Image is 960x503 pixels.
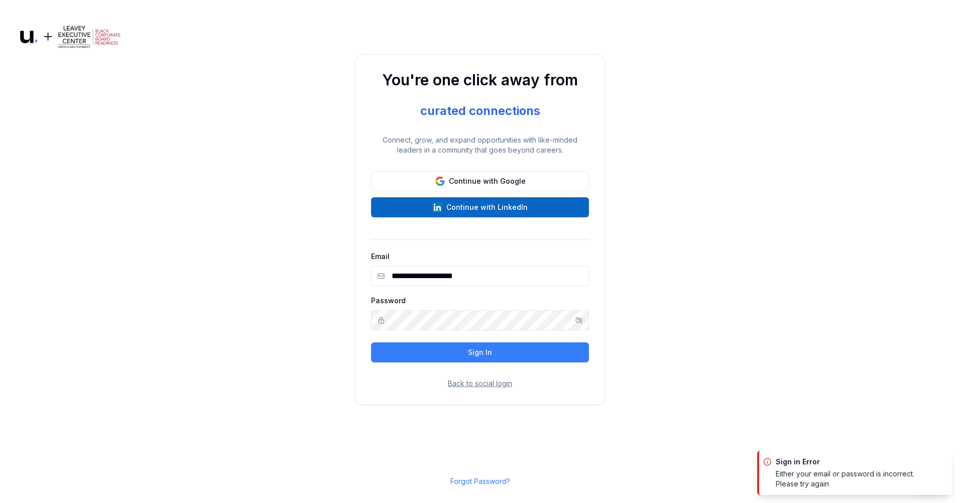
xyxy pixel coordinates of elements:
div: curated connections [416,102,544,120]
p: Connect, grow, and expand opportunities with like-minded leaders in a community that goes beyond ... [371,135,589,155]
button: Continue with Google [371,171,589,191]
h1: You're one click away from [371,71,589,89]
button: Sign In [371,342,589,362]
div: Sign in Error [776,457,936,467]
img: Logo [20,24,121,50]
button: Continue with LinkedIn [371,197,589,217]
label: Password [371,296,406,305]
button: Show/hide password [575,316,583,324]
div: Either your email or password is incorrect. Please try again [776,469,936,489]
button: Back to social login [448,379,512,389]
label: Email [371,252,390,261]
a: Forgot Password? [450,477,510,485]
